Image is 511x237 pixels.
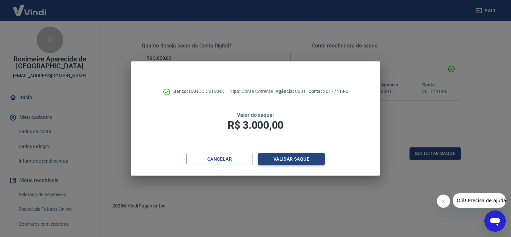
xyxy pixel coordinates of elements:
[275,88,305,95] p: 0001
[230,88,273,95] p: Conta Corrente
[258,153,325,165] button: Validar saque
[453,193,506,208] iframe: Mensagem da empresa
[173,88,224,95] p: BANCO C6 BANK
[237,112,274,118] span: Valor do saque:
[186,153,253,165] button: Cancelar
[4,5,56,10] span: Olá! Precisa de ajuda?
[308,88,348,95] p: 26177414-0
[484,210,506,232] iframe: Botão para abrir a janela de mensagens
[275,89,295,94] span: Agência:
[437,195,450,208] iframe: Fechar mensagem
[228,119,283,131] span: R$ 3.000,00
[173,89,189,94] span: Banco:
[230,89,242,94] span: Tipo:
[308,89,323,94] span: Conta:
